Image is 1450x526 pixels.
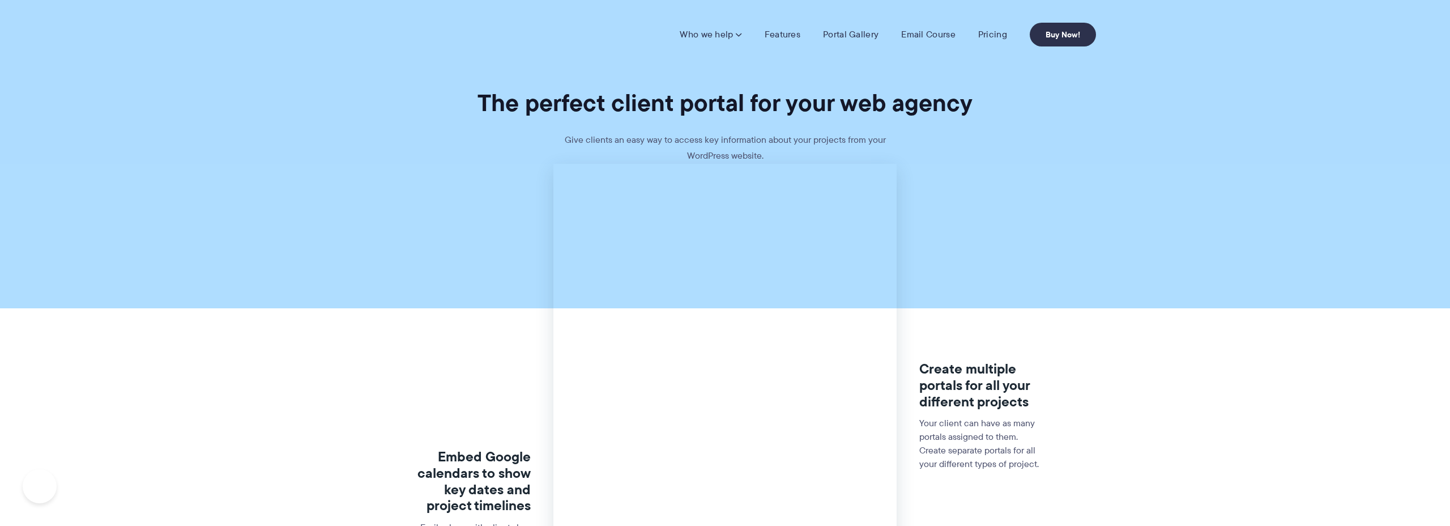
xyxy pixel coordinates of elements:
[1030,23,1096,46] a: Buy Now!
[978,29,1007,40] a: Pricing
[555,132,895,164] p: Give clients an easy way to access key information about your projects from your WordPress website.
[919,361,1043,410] h3: Create multiple portals for all your different projects
[901,29,956,40] a: Email Course
[919,417,1043,471] p: Your client can have as many portals assigned to them. Create separate portals for all your diffe...
[23,469,57,503] iframe: Toggle Customer Support
[823,29,878,40] a: Portal Gallery
[765,29,800,40] a: Features
[407,449,531,514] h3: Embed Google calendars to show key dates and project timelines
[680,29,741,40] a: Who we help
